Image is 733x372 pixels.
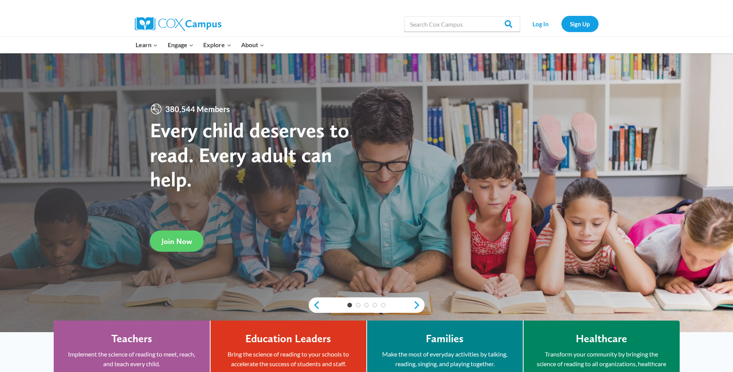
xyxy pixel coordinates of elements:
[131,37,269,53] nav: Primary Navigation
[150,118,349,191] strong: Every child deserves to read. Every adult can help.
[222,349,355,369] p: Bring the science of reading to your schools to accelerate the success of students and staff.
[136,40,158,50] span: Learn
[245,332,331,345] h4: Education Leaders
[426,332,464,345] h4: Families
[524,16,599,32] nav: Secondary Navigation
[524,16,558,32] a: Log In
[356,303,361,307] a: 2
[381,303,386,307] a: 5
[241,40,264,50] span: About
[162,103,233,115] span: 380,544 Members
[379,349,511,369] p: Make the most of everyday activities by talking, reading, singing, and playing together.
[65,349,198,369] p: Implement the science of reading to meet, reach, and teach every child.
[364,303,369,307] a: 3
[372,303,377,307] a: 4
[168,40,194,50] span: Engage
[576,332,627,345] h4: Healthcare
[413,300,425,310] a: next
[309,297,425,313] div: content slider buttons
[404,16,520,32] input: Search Cox Campus
[309,300,320,310] a: previous
[561,16,599,32] a: Sign Up
[111,332,152,345] h4: Teachers
[150,230,204,252] a: Join Now
[162,237,192,246] span: Join Now
[347,303,352,307] a: 1
[135,17,221,31] img: Cox Campus
[203,40,231,50] span: Explore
